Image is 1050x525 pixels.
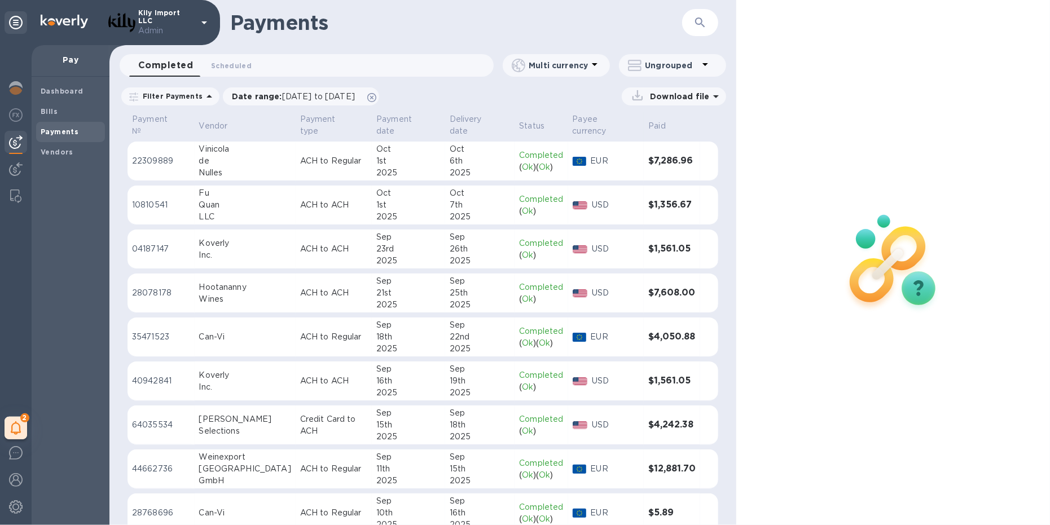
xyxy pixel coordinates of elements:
[376,419,441,431] div: 15th
[591,507,640,519] p: EUR
[199,475,291,487] div: GmbH
[199,211,291,223] div: LLC
[223,87,379,105] div: Date range:[DATE] to [DATE]
[519,120,544,132] p: Status
[199,425,291,437] div: Selections
[376,407,441,419] div: Sep
[300,463,367,475] p: ACH to Regular
[376,495,441,507] div: Sep
[519,161,563,173] div: ( ) ( )
[648,464,696,474] h3: $12,881.70
[376,243,441,255] div: 23rd
[648,508,696,518] h3: $5.89
[450,451,511,463] div: Sep
[450,287,511,299] div: 25th
[300,113,353,137] p: Payment type
[592,243,639,255] p: USD
[519,457,563,469] p: Completed
[519,120,559,132] span: Status
[376,463,441,475] div: 11th
[573,421,588,429] img: USD
[376,375,441,387] div: 16th
[519,205,563,217] div: ( )
[41,107,58,116] b: Bills
[199,293,291,305] div: Wines
[132,243,190,255] p: 04187147
[199,381,291,393] div: Inc.
[522,249,533,261] p: Ok
[376,363,441,375] div: Sep
[300,155,367,167] p: ACH to Regular
[519,425,563,437] div: ( )
[376,211,441,223] div: 2025
[132,199,190,211] p: 10810541
[450,155,511,167] div: 6th
[450,343,511,355] div: 2025
[199,463,291,475] div: [GEOGRAPHIC_DATA]
[450,419,511,431] div: 18th
[450,199,511,211] div: 7th
[450,375,511,387] div: 19th
[519,469,563,481] div: ( ) ( )
[376,255,441,267] div: 2025
[591,331,640,343] p: EUR
[450,387,511,399] div: 2025
[300,243,367,255] p: ACH to ACH
[132,155,190,167] p: 22309889
[522,293,533,305] p: Ok
[539,161,550,173] p: Ok
[376,319,441,331] div: Sep
[199,155,291,167] div: de
[573,201,588,209] img: USD
[376,343,441,355] div: 2025
[199,237,291,249] div: Koverly
[199,249,291,261] div: Inc.
[519,237,563,249] p: Completed
[41,54,100,65] p: Pay
[573,113,640,137] span: Payee currency
[539,513,550,525] p: Ok
[519,381,563,393] div: ( )
[132,463,190,475] p: 44662736
[376,331,441,343] div: 18th
[138,9,195,37] p: Kily Import LLC
[450,331,511,343] div: 22nd
[199,167,291,179] div: Nulles
[199,143,291,155] div: Vinicola
[376,155,441,167] div: 1st
[199,451,291,463] div: Weinexport
[522,161,533,173] p: Ok
[522,469,533,481] p: Ok
[573,113,625,137] p: Payee currency
[573,289,588,297] img: USD
[199,120,243,132] span: Vendor
[132,113,190,137] span: Payment №
[376,507,441,519] div: 10th
[300,507,367,519] p: ACH to Regular
[199,187,291,199] div: Fu
[41,127,78,136] b: Payments
[450,463,511,475] div: 15th
[450,243,511,255] div: 26th
[519,293,563,305] div: ( )
[376,431,441,443] div: 2025
[376,167,441,179] div: 2025
[376,275,441,287] div: Sep
[645,60,698,71] p: Ungrouped
[519,249,563,261] div: ( )
[645,91,709,102] p: Download file
[376,231,441,243] div: Sep
[138,25,195,37] p: Admin
[648,376,696,386] h3: $1,561.05
[539,469,550,481] p: Ok
[522,513,533,525] p: Ok
[376,451,441,463] div: Sep
[529,60,588,71] p: Multi currency
[591,155,640,167] p: EUR
[230,11,682,34] h1: Payments
[132,331,190,343] p: 35471523
[138,58,193,73] span: Completed
[138,91,203,101] p: Filter Payments
[648,332,696,342] h3: $4,050.88
[41,87,84,95] b: Dashboard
